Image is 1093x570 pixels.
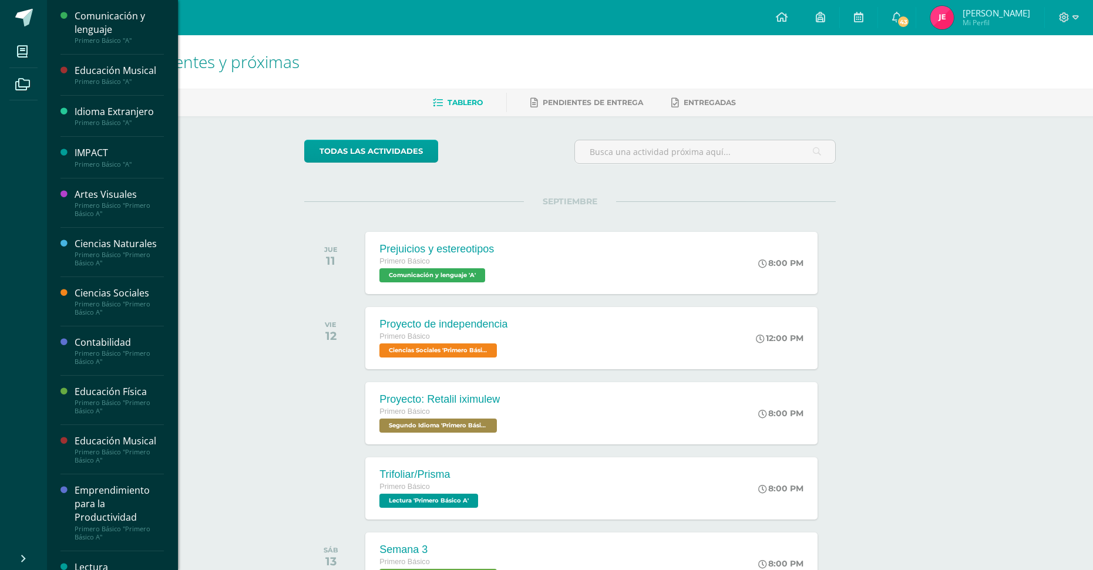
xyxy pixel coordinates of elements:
a: Comunicación y lenguajePrimero Básico "A" [75,9,164,45]
div: 8:00 PM [758,408,803,419]
a: Educación FísicaPrimero Básico "Primero Básico A" [75,385,164,415]
div: 12 [325,329,337,343]
a: ContabilidadPrimero Básico "Primero Básico A" [75,336,164,366]
span: Primero Básico [379,332,429,340]
span: Mi Perfil [963,18,1030,28]
div: Prejuicios y estereotipos [379,243,494,255]
div: VIE [325,321,337,329]
div: Primero Básico "Primero Básico A" [75,349,164,366]
span: Primero Básico [379,558,429,566]
div: Primero Básico "Primero Básico A" [75,201,164,218]
span: SEPTIEMBRE [524,196,616,207]
div: Primero Básico "Primero Básico A" [75,300,164,316]
div: 8:00 PM [758,258,803,268]
a: Entregadas [671,93,736,112]
a: Idioma ExtranjeroPrimero Básico "A" [75,105,164,127]
div: Primero Básico "A" [75,77,164,86]
div: Educación Musical [75,64,164,77]
a: Emprendimiento para la ProductividadPrimero Básico "Primero Básico A" [75,484,164,541]
div: Educación Física [75,385,164,399]
div: Contabilidad [75,336,164,349]
div: Comunicación y lenguaje [75,9,164,36]
a: Artes VisualesPrimero Básico "Primero Básico A" [75,188,164,218]
a: Ciencias NaturalesPrimero Básico "Primero Básico A" [75,237,164,267]
div: Primero Básico "A" [75,36,164,45]
div: Artes Visuales [75,188,164,201]
div: Trifoliar/Prisma [379,468,481,481]
span: Primero Básico [379,483,429,491]
a: Educación MusicalPrimero Básico "A" [75,64,164,86]
span: Entregadas [684,98,736,107]
span: Primero Básico [379,257,429,265]
span: 43 [897,15,910,28]
span: [PERSON_NAME] [963,7,1030,19]
div: 11 [324,254,338,268]
div: JUE [324,245,338,254]
div: Proyecto: Retalil iximulew [379,393,500,406]
input: Busca una actividad próxima aquí... [575,140,835,163]
a: Ciencias SocialesPrimero Básico "Primero Básico A" [75,286,164,316]
div: 13 [324,554,338,568]
div: Primero Básico "A" [75,160,164,168]
div: IMPACT [75,146,164,160]
div: 12:00 PM [756,333,803,343]
div: Proyecto de independencia [379,318,507,330]
a: IMPACTPrimero Básico "A" [75,146,164,168]
div: Primero Básico "Primero Básico A" [75,399,164,415]
a: Tablero [433,93,483,112]
div: Ciencias Naturales [75,237,164,251]
span: Primero Básico [379,407,429,416]
div: Idioma Extranjero [75,105,164,119]
div: Primero Básico "Primero Básico A" [75,525,164,541]
div: Primero Básico "Primero Básico A" [75,251,164,267]
span: Tablero [448,98,483,107]
div: 8:00 PM [758,483,803,494]
span: Pendientes de entrega [543,98,643,107]
div: Primero Básico "A" [75,119,164,127]
span: Comunicación y lenguaje 'A' [379,268,485,282]
div: 8:00 PM [758,558,803,569]
div: SÁB [324,546,338,554]
a: todas las Actividades [304,140,438,163]
div: Primero Básico "Primero Básico A" [75,448,164,464]
a: Educación MusicalPrimero Básico "Primero Básico A" [75,434,164,464]
div: Emprendimiento para la Productividad [75,484,164,524]
img: 64b5c68cdd0fc184d4b02f8605236c54.png [930,6,954,29]
a: Pendientes de entrega [530,93,643,112]
div: Ciencias Sociales [75,286,164,300]
div: Semana 3 [379,544,500,556]
span: Segundo Idioma 'Primero Básico A' [379,419,497,433]
div: Educación Musical [75,434,164,448]
span: Ciencias Sociales 'Primero Básico A' [379,343,497,357]
span: Actividades recientes y próximas [61,50,300,73]
span: Lectura 'Primero Básico A' [379,494,478,508]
